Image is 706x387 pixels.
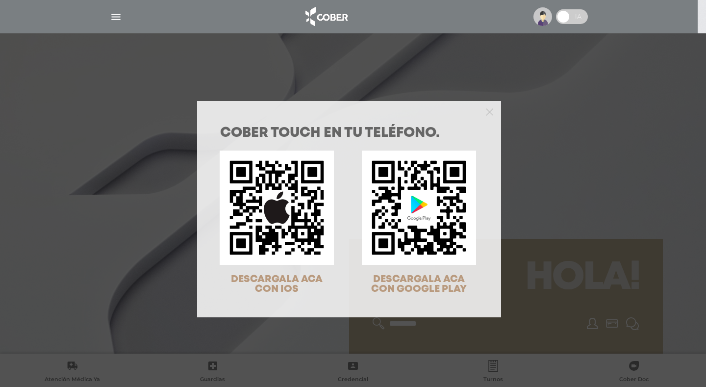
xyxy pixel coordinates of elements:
[371,275,467,294] span: DESCARGALA ACA CON GOOGLE PLAY
[231,275,323,294] span: DESCARGALA ACA CON IOS
[220,151,334,265] img: qr-code
[220,127,478,140] h1: COBER TOUCH en tu teléfono.
[362,151,476,265] img: qr-code
[486,107,493,116] button: Close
